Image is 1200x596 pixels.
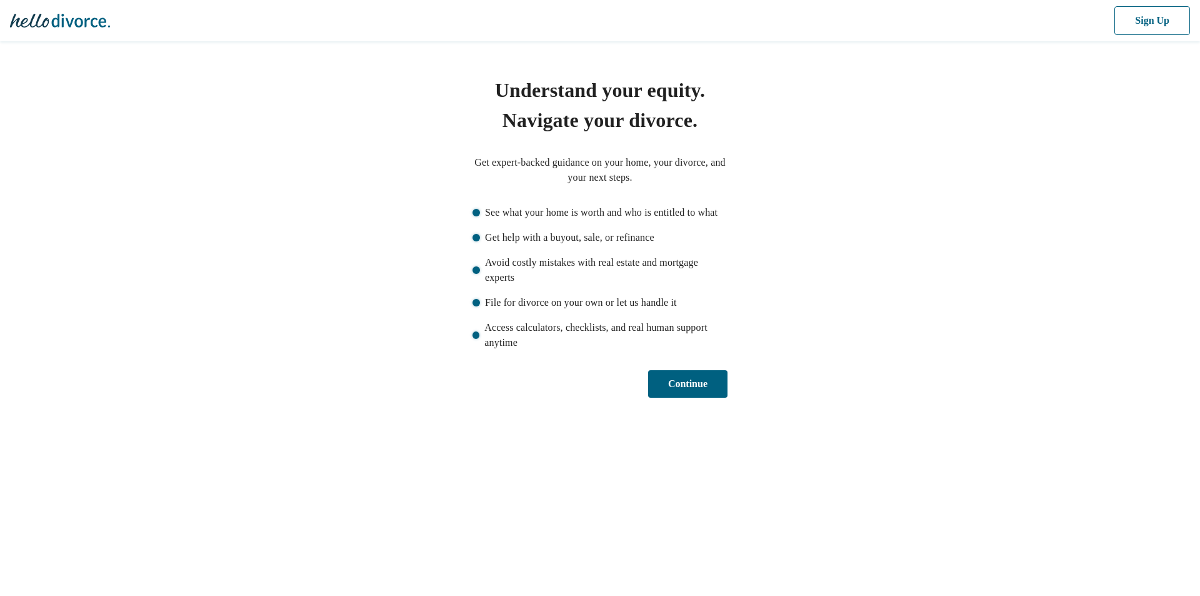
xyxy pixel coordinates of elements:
[472,310,727,325] li: File for divorce on your own or let us handle it
[472,75,727,135] h1: Understand your equity. Navigate your divorce.
[472,335,727,365] li: Access calculators, checklists, and real human support anytime
[1112,6,1190,35] button: Sign Up
[472,155,727,185] p: Get expert-backed guidance on your home, your divorce, and your next steps.
[472,245,727,260] li: Get help with a buyout, sale, or refinance
[472,270,727,300] li: Avoid costly mistakes with real estate and mortgage experts
[10,8,110,33] img: Hello Divorce Logo
[472,205,727,235] li: See what your home is worth and who is entitled to what
[645,385,727,413] button: Continue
